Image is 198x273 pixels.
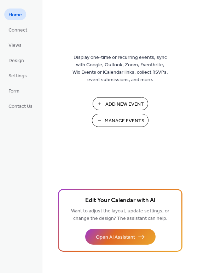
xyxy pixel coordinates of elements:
button: Add New Event [93,97,148,110]
span: Edit Your Calendar with AI [85,196,156,206]
span: Want to adjust the layout, update settings, or change the design? The assistant can help. [71,206,169,223]
a: Design [4,54,28,66]
span: Display one-time or recurring events, sync with Google, Outlook, Zoom, Eventbrite, Wix Events or ... [72,54,168,84]
button: Open AI Assistant [85,229,156,245]
a: Settings [4,69,31,81]
span: Connect [8,27,27,34]
span: Settings [8,72,27,80]
span: Add New Event [105,101,144,108]
a: Contact Us [4,100,37,112]
span: Contact Us [8,103,33,110]
a: Form [4,85,24,96]
span: Form [8,88,19,95]
span: Manage Events [105,117,144,125]
span: Home [8,11,22,19]
a: Home [4,9,26,20]
a: Views [4,39,26,51]
span: Views [8,42,22,49]
button: Manage Events [92,114,148,127]
span: Design [8,57,24,65]
span: Open AI Assistant [96,234,135,241]
a: Connect [4,24,31,35]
